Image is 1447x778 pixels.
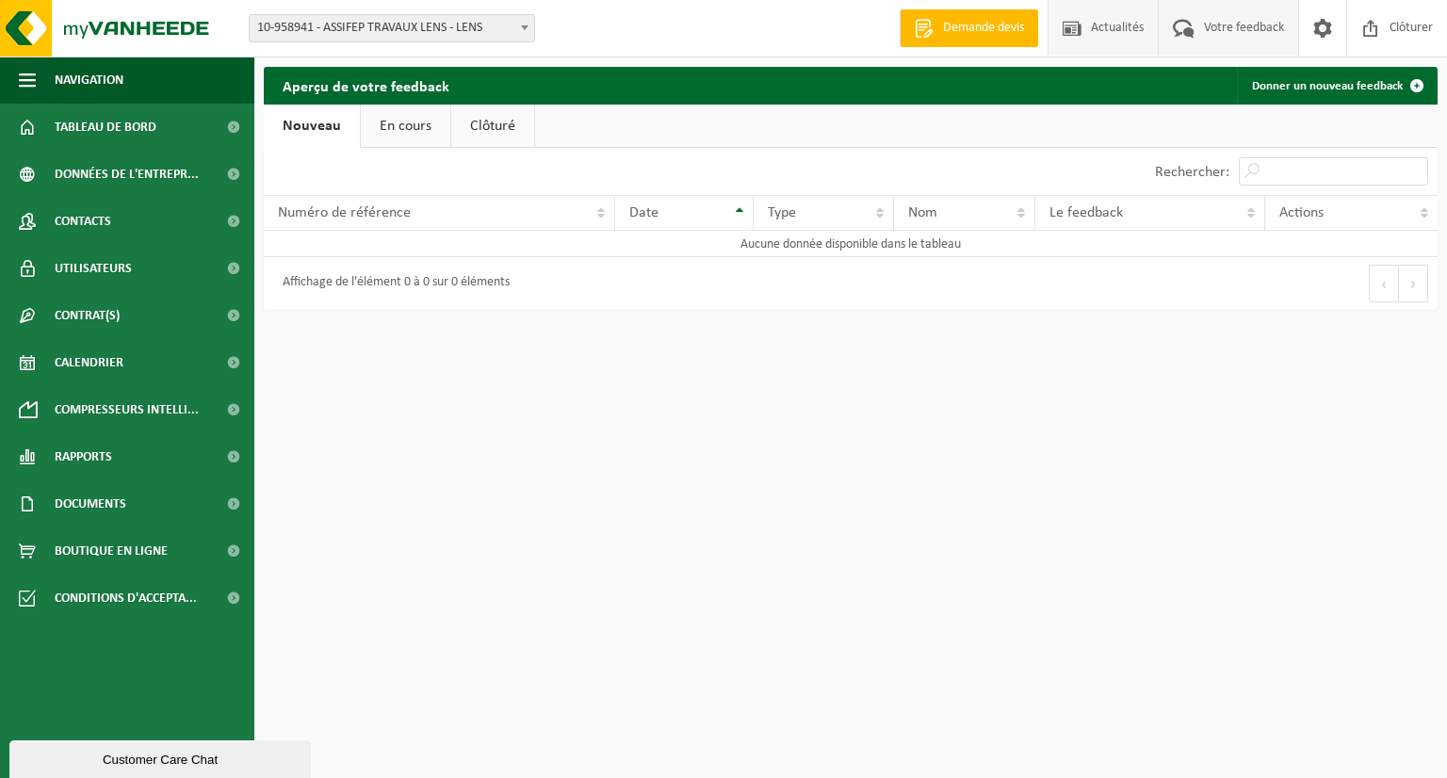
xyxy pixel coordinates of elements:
div: Affichage de l'élément 0 à 0 sur 0 éléments [273,267,510,300]
button: Next [1399,265,1428,302]
span: 10-958941 - ASSIFEP TRAVAUX LENS - LENS [249,14,535,42]
span: Conditions d'accepta... [55,575,197,622]
a: Nouveau [264,105,360,148]
span: Nom [908,205,937,220]
h2: Aperçu de votre feedback [264,67,468,104]
td: Aucune donnée disponible dans le tableau [264,231,1438,257]
span: Utilisateurs [55,245,132,292]
span: Numéro de référence [278,205,411,220]
button: Previous [1369,265,1399,302]
span: Navigation [55,57,123,104]
span: Date [629,205,658,220]
span: Compresseurs intelli... [55,386,199,433]
span: Contrat(s) [55,292,120,339]
label: Rechercher: [1155,165,1229,180]
a: Demande devis [900,9,1038,47]
span: Le feedback [1049,205,1123,220]
span: Type [768,205,796,220]
span: Documents [55,480,126,527]
a: Clôturé [451,105,534,148]
a: En cours [361,105,450,148]
a: Donner un nouveau feedback [1237,67,1436,105]
span: 10-958941 - ASSIFEP TRAVAUX LENS - LENS [250,15,534,41]
iframe: chat widget [9,737,315,778]
span: Rapports [55,433,112,480]
span: Contacts [55,198,111,245]
span: Données de l'entrepr... [55,151,199,198]
span: Tableau de bord [55,104,156,151]
span: Actions [1279,205,1324,220]
span: Calendrier [55,339,123,386]
span: Demande devis [938,19,1029,38]
span: Boutique en ligne [55,527,168,575]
